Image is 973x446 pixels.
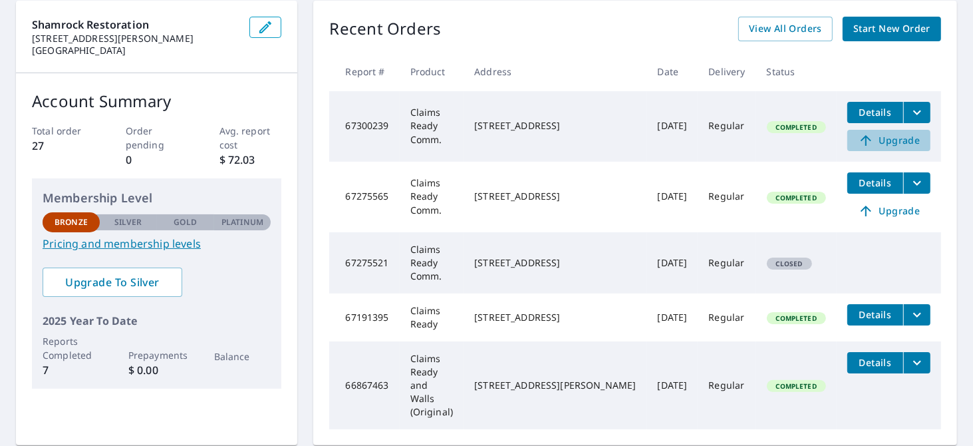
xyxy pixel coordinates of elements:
p: Platinum [221,216,263,228]
th: Report # [329,52,399,91]
td: Regular [698,294,756,341]
td: Regular [698,91,756,162]
p: [GEOGRAPHIC_DATA] [32,45,239,57]
p: $ 0.00 [128,362,186,378]
a: Start New Order [843,17,941,41]
p: Order pending [126,124,188,152]
td: 67275565 [329,162,399,232]
p: Prepayments [128,348,186,362]
span: Closed [768,259,811,268]
p: Reports Completed [43,334,100,362]
p: Total order [32,124,94,138]
p: $ 72.03 [219,152,282,168]
td: Claims Ready Comm. [400,91,464,162]
td: Claims Ready [400,294,464,341]
td: Regular [698,232,756,294]
span: Details [855,106,895,118]
p: Account Summary [32,89,281,113]
div: [STREET_ADDRESS] [474,256,636,270]
td: [DATE] [647,162,698,232]
p: Recent Orders [329,17,441,41]
th: Address [464,52,646,91]
span: Upgrade [855,203,922,219]
p: Gold [174,216,196,228]
td: Claims Ready and Walls (Original) [400,341,464,429]
p: Balance [214,349,271,363]
span: Details [855,308,895,321]
span: View All Orders [749,21,822,37]
p: 7 [43,362,100,378]
td: 67191395 [329,294,399,341]
p: 0 [126,152,188,168]
a: Pricing and membership levels [43,236,271,252]
span: Start New Order [853,21,930,37]
td: Claims Ready Comm. [400,232,464,294]
span: Completed [768,122,825,132]
th: Delivery [698,52,756,91]
td: Regular [698,162,756,232]
th: Date [647,52,698,91]
td: [DATE] [647,232,698,294]
button: filesDropdownBtn-66867463 [903,352,930,373]
span: Upgrade To Silver [53,275,172,290]
td: [DATE] [647,91,698,162]
td: [DATE] [647,294,698,341]
span: Details [855,176,895,189]
td: 67300239 [329,91,399,162]
div: [STREET_ADDRESS][PERSON_NAME] [474,379,636,392]
button: filesDropdownBtn-67191395 [903,304,930,326]
a: Upgrade [847,200,930,222]
div: [STREET_ADDRESS] [474,119,636,132]
a: Upgrade To Silver [43,268,182,297]
td: Regular [698,341,756,429]
p: Silver [114,216,142,228]
span: Upgrade [855,132,922,148]
td: 66867463 [329,341,399,429]
td: Claims Ready Comm. [400,162,464,232]
span: Details [855,356,895,369]
span: Completed [768,193,825,202]
div: [STREET_ADDRESS] [474,311,636,324]
a: View All Orders [738,17,833,41]
p: 2025 Year To Date [43,313,271,329]
button: detailsBtn-67191395 [847,304,903,326]
p: Avg. report cost [219,124,282,152]
td: [DATE] [647,341,698,429]
button: detailsBtn-67275565 [847,172,903,194]
span: Completed [768,381,825,391]
th: Status [756,52,837,91]
p: [STREET_ADDRESS][PERSON_NAME] [32,33,239,45]
th: Product [400,52,464,91]
p: Shamrock Restoration [32,17,239,33]
p: Membership Level [43,189,271,207]
span: Completed [768,314,825,323]
button: detailsBtn-67300239 [847,102,903,123]
button: filesDropdownBtn-67300239 [903,102,930,123]
a: Upgrade [847,130,930,151]
p: 27 [32,138,94,154]
p: Bronze [55,216,88,228]
button: filesDropdownBtn-67275565 [903,172,930,194]
div: [STREET_ADDRESS] [474,190,636,203]
td: 67275521 [329,232,399,294]
button: detailsBtn-66867463 [847,352,903,373]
